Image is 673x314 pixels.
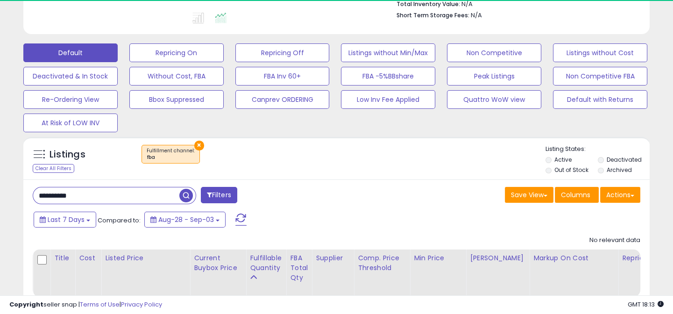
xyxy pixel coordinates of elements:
div: Fulfillable Quantity [250,253,282,273]
button: Re-Ordering View [23,90,118,109]
span: N/A [471,11,482,20]
a: Terms of Use [80,300,120,309]
th: The percentage added to the cost of goods (COGS) that forms the calculator for Min & Max prices. [530,250,618,297]
div: Supplier [316,253,350,263]
button: FBA Inv 60+ [235,67,330,86]
p: Listing States: [545,145,650,154]
div: Cost [79,253,97,263]
div: fba [147,154,195,161]
label: Active [554,156,572,164]
div: FBA Total Qty [290,253,308,283]
button: Low Inv Fee Applied [341,90,435,109]
button: Non Competitive FBA [553,67,647,86]
button: × [194,141,204,150]
button: Deactivated & In Stock [23,67,118,86]
button: Peak Listings [447,67,541,86]
b: Short Term Storage Fees: [397,11,469,19]
label: Deactivated [607,156,642,164]
button: Aug-28 - Sep-03 [144,212,226,228]
button: Canprev ORDERING [235,90,330,109]
button: Quattro WoW view [447,90,541,109]
button: At Risk of LOW INV [23,114,118,132]
th: CSV column name: cust_attr_1_Supplier [312,250,354,297]
button: Repricing Off [235,43,330,62]
button: Repricing On [129,43,224,62]
button: Without Cost, FBA [129,67,224,86]
button: Columns [555,187,599,203]
div: Title [54,253,71,263]
label: Archived [607,166,632,174]
button: Non Competitive [447,43,541,62]
button: Listings without Cost [553,43,647,62]
button: FBA -5%BBshare [341,67,435,86]
label: Out of Stock [554,166,588,174]
div: seller snap | | [9,300,162,309]
span: Aug-28 - Sep-03 [158,215,214,224]
button: Last 7 Days [34,212,96,228]
button: Actions [600,187,640,203]
span: Last 7 Days [48,215,85,224]
div: No relevant data [589,236,640,245]
div: Min Price [414,253,462,263]
strong: Copyright [9,300,43,309]
button: Filters [201,187,237,203]
span: Columns [561,190,590,200]
button: Listings without Min/Max [341,43,435,62]
button: Default [23,43,118,62]
div: Markup on Cost [533,253,614,263]
div: Clear All Filters [33,164,74,173]
span: 2025-09-11 18:13 GMT [628,300,664,309]
div: Comp. Price Threshold [358,253,406,273]
span: Fulfillment channel : [147,147,195,161]
a: Privacy Policy [121,300,162,309]
button: Bbox Suppressed [129,90,224,109]
div: Listed Price [105,253,186,263]
div: [PERSON_NAME] [470,253,525,263]
div: Current Buybox Price [194,253,242,273]
button: Default with Returns [553,90,647,109]
span: Compared to: [98,216,141,225]
h5: Listings [50,148,85,161]
button: Save View [505,187,553,203]
div: Repricing [622,253,656,263]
